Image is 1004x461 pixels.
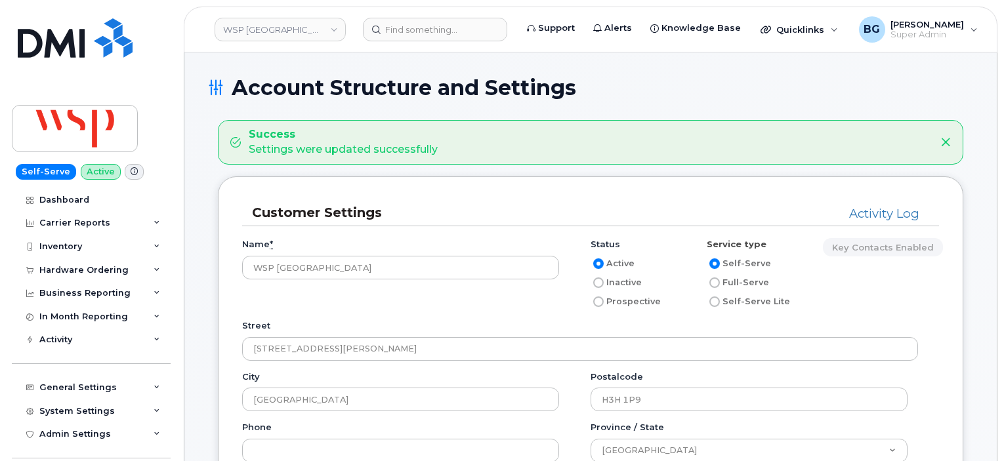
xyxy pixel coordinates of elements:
strong: Success [249,127,438,142]
input: Prospective [593,296,604,307]
label: Postalcode [591,371,643,383]
abbr: required [270,239,273,249]
a: Key Contacts enabled [823,238,943,256]
label: Self-Serve [707,256,771,271]
input: Full-Serve [709,277,720,288]
label: Status [591,238,620,251]
a: Activity Log [849,206,919,221]
label: City [242,371,260,383]
label: Street [242,319,270,332]
label: Service type [707,238,766,251]
label: Inactive [591,275,642,291]
label: Name [242,238,273,251]
label: Prospective [591,294,661,310]
label: Full-Serve [707,275,769,291]
label: Active [591,256,635,271]
input: Self-Serve Lite [709,296,720,307]
input: Active [593,258,604,269]
input: Inactive [593,277,604,288]
label: Phone [242,421,272,433]
label: Self-Serve Lite [707,294,790,310]
h3: Customer Settings [252,204,633,222]
h1: Account Structure and Settings [208,76,973,99]
input: Self-Serve [709,258,720,269]
div: Settings were updated successfully [249,127,438,157]
label: Province / State [591,421,664,433]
